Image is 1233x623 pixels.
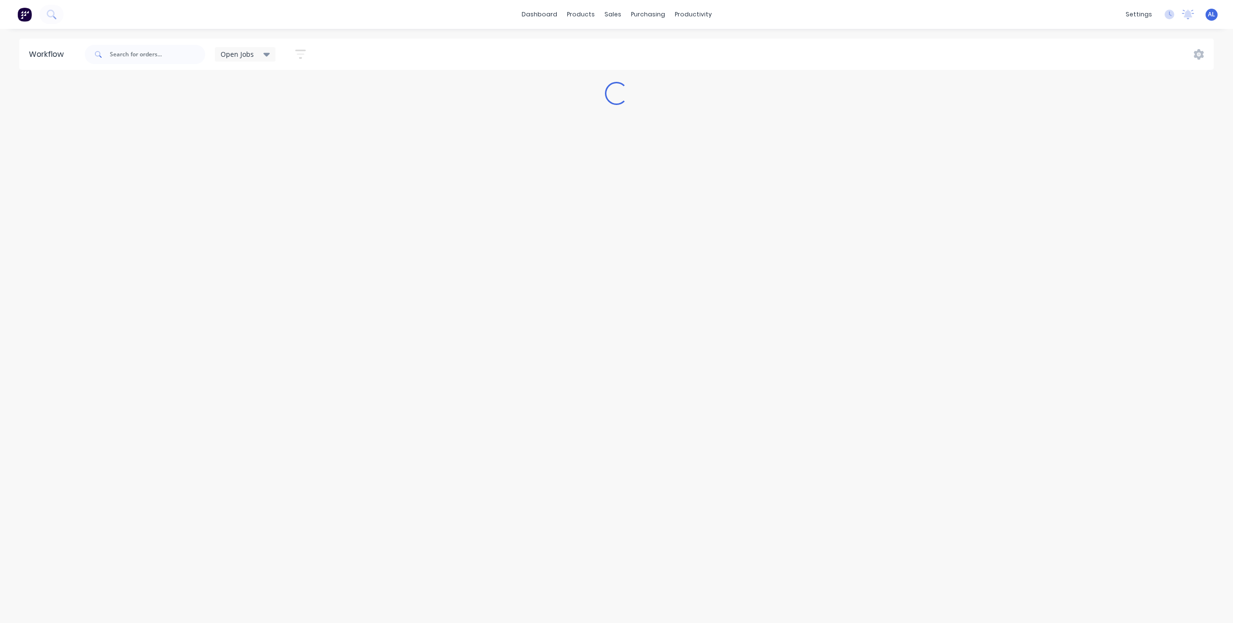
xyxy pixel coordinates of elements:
[110,45,205,64] input: Search for orders...
[221,49,254,59] span: Open Jobs
[29,49,68,60] div: Workflow
[517,7,562,22] a: dashboard
[1121,7,1157,22] div: settings
[670,7,717,22] div: productivity
[1208,10,1215,19] span: AL
[600,7,626,22] div: sales
[562,7,600,22] div: products
[17,7,32,22] img: Factory
[626,7,670,22] div: purchasing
